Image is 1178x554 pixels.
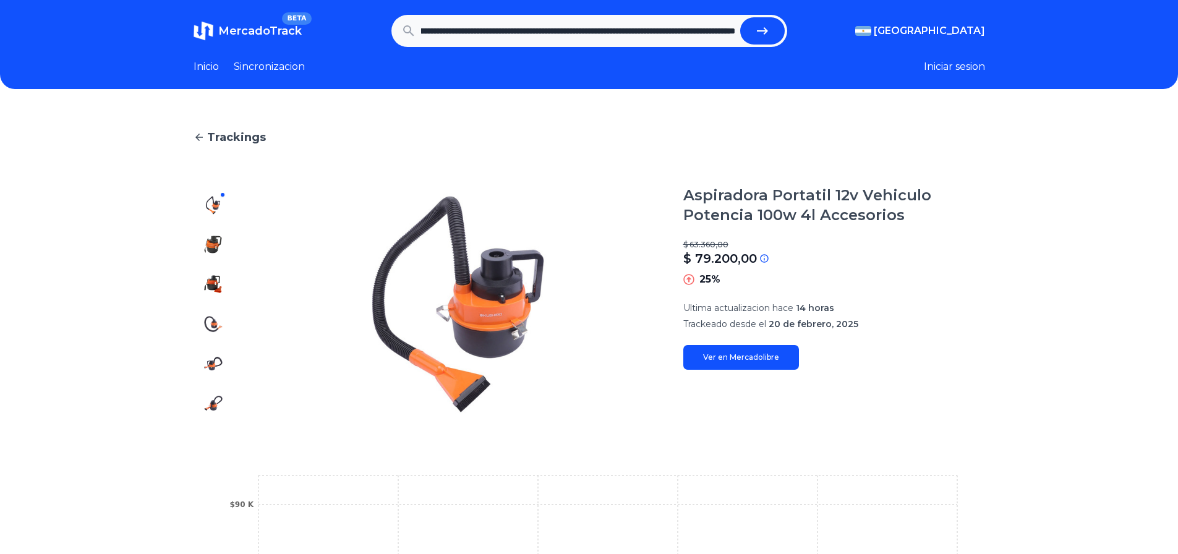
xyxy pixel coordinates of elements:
[683,345,799,370] a: Ver en Mercadolibre
[683,250,757,267] p: $ 79.200,00
[855,26,871,36] img: Argentina
[194,129,985,146] a: Trackings
[218,24,302,38] span: MercadoTrack
[203,354,223,373] img: Aspiradora Portatil 12v Vehiculo Potencia 100w 4l Accesorios
[194,59,219,74] a: Inicio
[234,59,305,74] a: Sincronizacion
[924,59,985,74] button: Iniciar sesion
[203,275,223,294] img: Aspiradora Portatil 12v Vehiculo Potencia 100w 4l Accesorios
[229,500,254,509] tspan: $90 K
[207,129,266,146] span: Trackings
[683,318,766,330] span: Trackeado desde el
[874,23,985,38] span: [GEOGRAPHIC_DATA]
[203,314,223,334] img: Aspiradora Portatil 12v Vehiculo Potencia 100w 4l Accesorios
[203,195,223,215] img: Aspiradora Portatil 12v Vehiculo Potencia 100w 4l Accesorios
[683,185,985,225] h1: Aspiradora Portatil 12v Vehiculo Potencia 100w 4l Accesorios
[282,12,311,25] span: BETA
[683,302,793,313] span: Ultima actualizacion hace
[194,21,213,41] img: MercadoTrack
[699,272,720,287] p: 25%
[855,23,985,38] button: [GEOGRAPHIC_DATA]
[194,21,302,41] a: MercadoTrackBETA
[258,185,659,423] img: Aspiradora Portatil 12v Vehiculo Potencia 100w 4l Accesorios
[203,235,223,255] img: Aspiradora Portatil 12v Vehiculo Potencia 100w 4l Accesorios
[796,302,834,313] span: 14 horas
[203,393,223,413] img: Aspiradora Portatil 12v Vehiculo Potencia 100w 4l Accesorios
[683,240,985,250] p: $ 63.360,00
[769,318,858,330] span: 20 de febrero, 2025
